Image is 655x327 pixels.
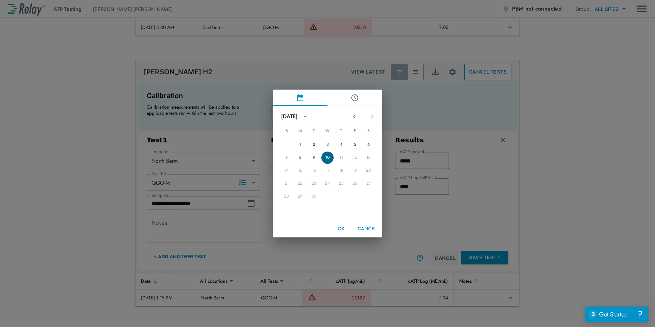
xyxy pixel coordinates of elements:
button: pick time [327,90,382,106]
button: 4 [335,139,347,151]
button: 8 [294,152,306,164]
span: Monday [294,124,306,138]
button: 2 [308,139,320,151]
button: 5 [349,139,361,151]
iframe: Resource center [585,307,648,322]
button: 9 [308,152,320,164]
span: Saturday [362,124,375,138]
span: Sunday [280,124,293,138]
span: Friday [349,124,361,138]
button: 10 [321,152,334,164]
button: 3 [321,139,334,151]
span: Thursday [335,124,347,138]
button: Previous month [349,111,360,122]
span: Wednesday [321,124,334,138]
button: Cancel [355,222,379,235]
button: 1 [294,139,306,151]
button: 6 [362,139,375,151]
button: pick date [273,90,327,106]
button: OK [330,222,352,235]
button: 7 [280,152,293,164]
div: [DATE] [281,112,297,121]
button: calendar view is open, switch to year view [300,111,311,122]
span: Tuesday [308,124,320,138]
